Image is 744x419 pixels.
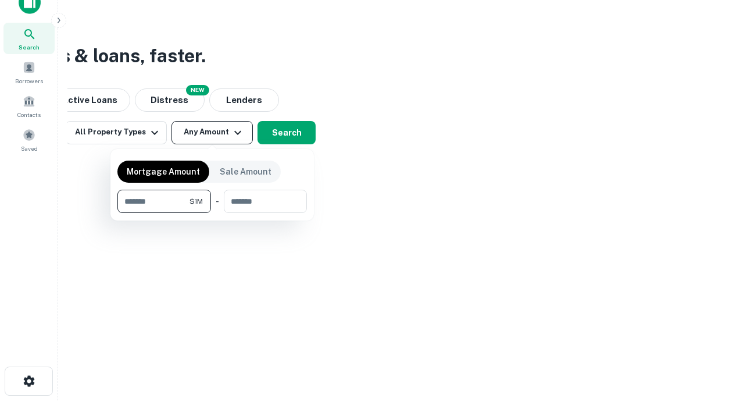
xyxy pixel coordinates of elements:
[686,326,744,382] iframe: Chat Widget
[220,165,271,178] p: Sale Amount
[216,190,219,213] div: -
[189,196,203,207] span: $1M
[127,165,200,178] p: Mortgage Amount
